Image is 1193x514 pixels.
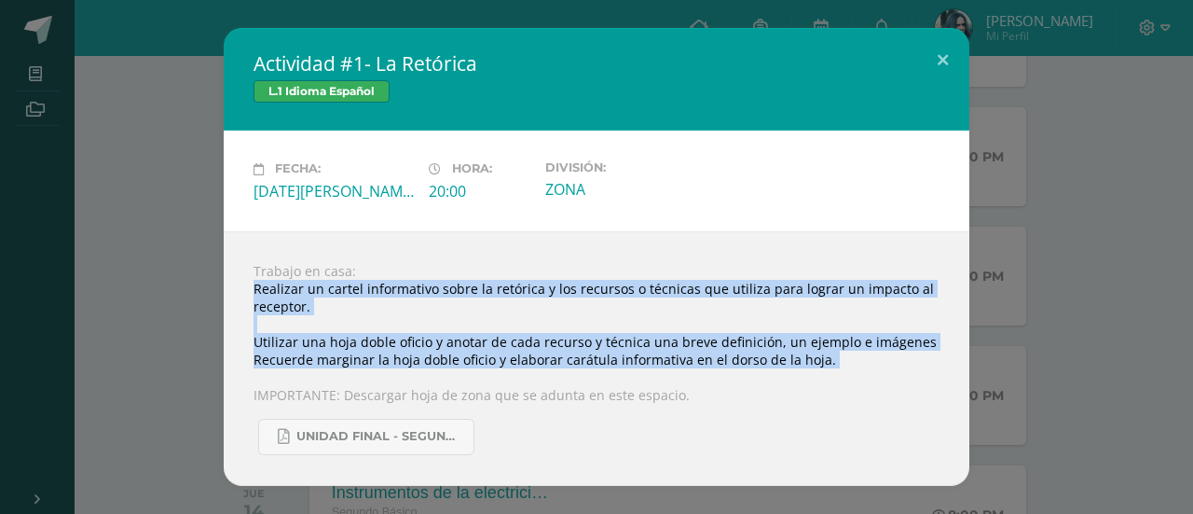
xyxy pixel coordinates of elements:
[254,80,390,103] span: L.1 Idioma Español
[224,231,969,486] div: Trabajo en casa: Realizar un cartel informativo sobre la retórica y los recursos o técnicas que u...
[916,28,969,91] button: Close (Esc)
[545,160,706,174] label: División:
[254,50,939,76] h2: Actividad #1- La Retórica
[254,181,414,201] div: [DATE][PERSON_NAME]
[429,181,530,201] div: 20:00
[296,429,464,444] span: UNIDAD FINAL - SEGUNDO BASICO A-B-C -.pdf
[452,162,492,176] span: Hora:
[275,162,321,176] span: Fecha:
[545,179,706,200] div: ZONA
[258,419,474,455] a: UNIDAD FINAL - SEGUNDO BASICO A-B-C -.pdf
